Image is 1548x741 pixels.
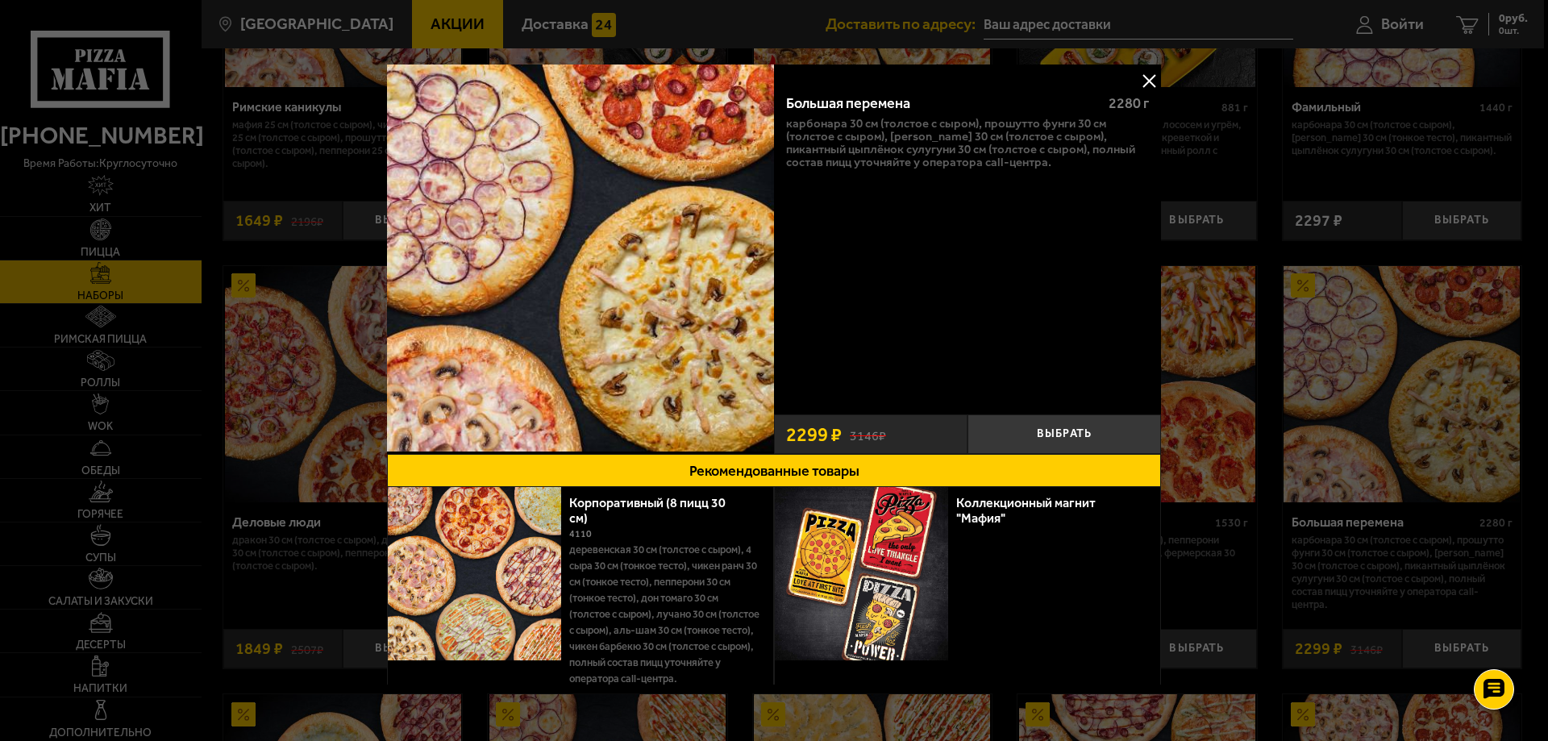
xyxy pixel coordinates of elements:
s: 3146 ₽ [850,426,886,443]
a: Корпоративный (8 пицц 30 см) [569,495,726,526]
a: Коллекционный магнит "Мафия" [956,495,1096,526]
p: Деревенская 30 см (толстое с сыром), 4 сыра 30 см (тонкое тесто), Чикен Ранч 30 см (тонкое тесто)... [569,542,761,687]
p: Карбонара 30 см (толстое с сыром), Прошутто Фунги 30 см (толстое с сыром), [PERSON_NAME] 30 см (т... [786,117,1149,169]
span: 2280 г [1109,94,1149,112]
span: 2299 ₽ [786,425,842,444]
button: Рекомендованные товары [387,454,1161,487]
span: 4110 [569,528,592,539]
div: Большая перемена [786,95,1095,113]
a: Большая перемена [387,65,774,454]
img: Большая перемена [387,65,774,452]
button: Выбрать [967,414,1161,454]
